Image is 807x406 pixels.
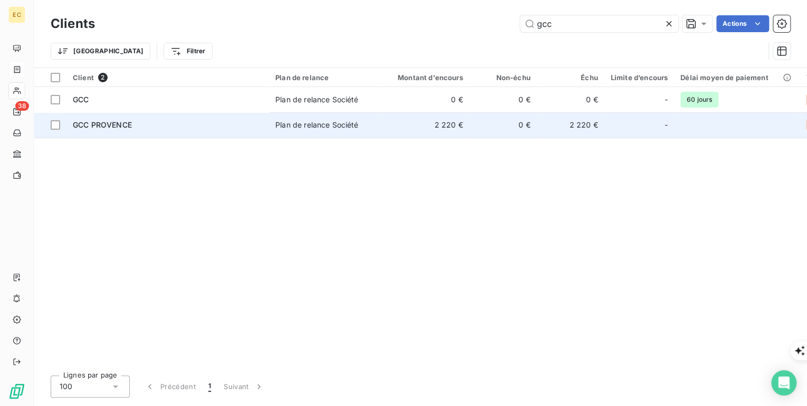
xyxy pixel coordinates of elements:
span: 1 [208,381,211,392]
div: Limite d’encours [611,73,668,82]
span: - [665,94,668,105]
span: 100 [60,381,72,392]
img: Logo LeanPay [8,383,25,400]
div: Échu [543,73,598,82]
div: Plan de relance Société [275,94,358,105]
td: 0 € [469,87,537,112]
button: [GEOGRAPHIC_DATA] [51,43,150,60]
button: Actions [716,15,769,32]
div: Non-échu [476,73,531,82]
td: 0 € [537,87,604,112]
td: 0 € [469,112,537,138]
div: Plan de relance Société [275,120,358,130]
div: Délai moyen de paiement [680,73,793,82]
button: 1 [202,375,217,398]
div: Plan de relance [275,73,372,82]
span: GCC [73,95,89,104]
h3: Clients [51,14,95,33]
div: Montant d'encours [385,73,463,82]
span: - [665,120,668,130]
span: 2 [98,73,108,82]
td: 2 220 € [379,112,469,138]
td: 0 € [379,87,469,112]
input: Rechercher [520,15,678,32]
span: Client [73,73,94,82]
span: 38 [15,101,29,111]
button: Précédent [138,375,202,398]
div: Open Intercom Messenger [771,370,796,395]
div: EC [8,6,25,23]
span: GCC PROVENCE [73,120,132,129]
button: Filtrer [164,43,212,60]
td: 2 220 € [537,112,604,138]
span: 60 jours [680,92,718,108]
button: Suivant [217,375,271,398]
